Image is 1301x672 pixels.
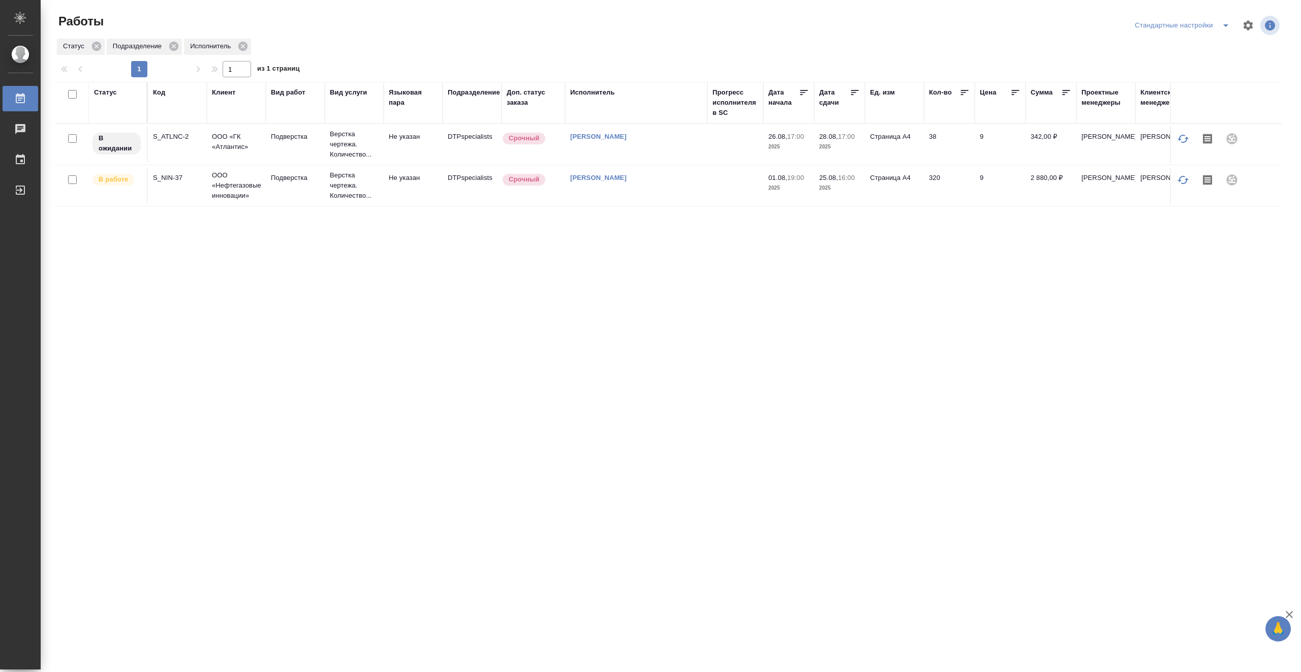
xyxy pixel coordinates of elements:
[212,87,235,98] div: Клиент
[153,132,202,142] div: S_ATLNC-2
[570,133,627,140] a: [PERSON_NAME]
[1236,13,1260,38] span: Настроить таблицу
[91,173,142,187] div: Исполнитель выполняет работу
[1171,168,1195,192] button: Обновить
[1220,127,1244,151] div: Проект не привязан
[768,174,787,181] p: 01.08,
[929,87,952,98] div: Кол-во
[768,133,787,140] p: 26.08,
[1026,127,1076,162] td: 342,00 ₽
[153,173,202,183] div: S_NIN-37
[924,168,975,203] td: 320
[1260,16,1282,35] span: Посмотреть информацию
[713,87,758,118] div: Прогресс исполнителя в SC
[865,127,924,162] td: Страница А4
[99,174,128,185] p: В работе
[330,87,367,98] div: Вид услуги
[190,41,234,51] p: Исполнитель
[443,168,502,203] td: DTPspecialists
[384,168,443,203] td: Не указан
[384,127,443,162] td: Не указан
[330,129,379,160] p: Верстка чертежа. Количество...
[1269,618,1287,639] span: 🙏
[838,133,855,140] p: 17:00
[1031,87,1052,98] div: Сумма
[212,132,261,152] p: ООО «ГК «Атлантис»
[819,183,860,193] p: 2025
[443,127,502,162] td: DTPspecialists
[838,174,855,181] p: 16:00
[107,39,182,55] div: Подразделение
[1140,87,1189,108] div: Клиентские менеджеры
[1135,168,1194,203] td: [PERSON_NAME]
[1081,87,1130,108] div: Проектные менеджеры
[448,87,500,98] div: Подразделение
[1195,168,1220,192] button: Скопировать мини-бриф
[509,133,539,143] p: Срочный
[507,87,560,108] div: Доп. статус заказа
[865,168,924,203] td: Страница А4
[1171,127,1195,151] button: Обновить
[975,127,1026,162] td: 9
[924,127,975,162] td: 38
[63,41,88,51] p: Статус
[975,168,1026,203] td: 9
[787,174,804,181] p: 19:00
[1195,127,1220,151] button: Скопировать мини-бриф
[153,87,165,98] div: Код
[768,87,799,108] div: Дата начала
[271,173,320,183] p: Подверстка
[1132,17,1236,34] div: split button
[184,39,251,55] div: Исполнитель
[389,87,438,108] div: Языковая пара
[570,87,615,98] div: Исполнитель
[330,170,379,201] p: Верстка чертежа. Количество...
[819,133,838,140] p: 28.08,
[870,87,895,98] div: Ед. изм
[94,87,117,98] div: Статус
[91,132,142,156] div: Исполнитель назначен, приступать к работе пока рано
[57,39,105,55] div: Статус
[1026,168,1076,203] td: 2 880,00 ₽
[570,174,627,181] a: [PERSON_NAME]
[768,142,809,152] p: 2025
[819,142,860,152] p: 2025
[1220,168,1244,192] div: Проект не привязан
[113,41,165,51] p: Подразделение
[1135,127,1194,162] td: [PERSON_NAME]
[56,13,104,29] span: Работы
[1265,616,1291,642] button: 🙏
[980,87,997,98] div: Цена
[768,183,809,193] p: 2025
[271,132,320,142] p: Подверстка
[212,170,261,201] p: ООО «Нефтегазовые инновации»
[1076,168,1135,203] td: [PERSON_NAME]
[257,63,300,77] span: из 1 страниц
[1076,127,1135,162] td: [PERSON_NAME]
[509,174,539,185] p: Срочный
[787,133,804,140] p: 17:00
[819,174,838,181] p: 25.08,
[271,87,305,98] div: Вид работ
[99,133,135,154] p: В ожидании
[819,87,850,108] div: Дата сдачи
